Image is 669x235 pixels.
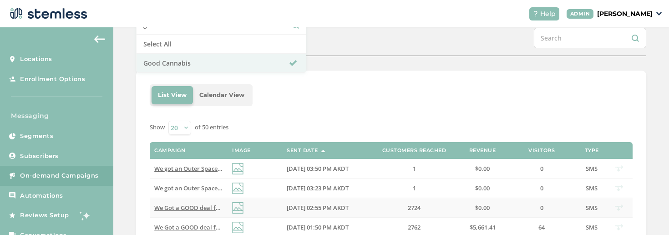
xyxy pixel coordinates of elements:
label: 1 [373,184,455,192]
label: 2762 [373,224,455,231]
span: Subscribers [20,152,59,161]
span: We got an Outer Space deal for you at GOOD ([STREET_ADDRESS][PERSON_NAME]) from 3-6pm Reply END t... [154,164,474,173]
li: Calendar View [193,86,251,104]
span: [DATE] 02:55 PM AKDT [287,204,349,212]
img: icon-img-d887fa0c.svg [232,183,243,194]
span: Segments [20,132,53,141]
label: SMS [583,204,601,212]
span: We Got a GOOD deal for you at GOOD ([STREET_ADDRESS][PERSON_NAME])! Reply END to cancel [154,204,423,212]
label: $0.00 [464,204,501,212]
span: 0 [540,184,543,192]
span: SMS [586,184,598,192]
label: SMS [583,165,601,173]
label: 1 [373,165,455,173]
span: $0.00 [475,204,490,212]
label: SMS [583,184,601,192]
label: $0.00 [464,184,501,192]
label: 64 [510,224,573,231]
span: SMS [586,164,598,173]
img: icon-arrow-back-accent-c549486e.svg [94,36,105,43]
span: We Got a GOOD deal for you at GOOD ([STREET_ADDRESS][PERSON_NAME])! Reply END to cancel [154,223,423,231]
span: SMS [586,204,598,212]
span: [DATE] 03:23 PM AKDT [287,184,349,192]
img: glitter-stars-b7820f95.gif [76,206,94,225]
img: logo-dark-0685b13c.svg [7,5,87,23]
li: Good Cannabis [137,54,306,72]
span: 1 [413,164,416,173]
span: 2762 [408,223,421,231]
label: We Got a GOOD deal for you at GOOD (356 Old Steese Hwy)! Reply END to cancel [154,224,223,231]
li: Select All [137,35,306,54]
label: 0 [510,165,573,173]
img: icon_down-arrow-small-66adaf34.svg [656,12,662,15]
iframe: Chat Widget [623,191,669,235]
span: Locations [20,55,52,64]
label: $5,661.41 [464,224,501,231]
span: SMS [586,223,598,231]
label: 09/04/2025 03:50 PM AKDT [287,165,364,173]
label: Visitors [528,148,555,153]
span: Help [540,9,556,19]
label: $0.00 [464,165,501,173]
span: $5,661.41 [470,223,496,231]
label: 09/04/2025 02:55 PM AKDT [287,204,364,212]
label: Campaign [154,148,185,153]
span: On-demand Campaigns [20,171,99,180]
span: 1 [413,184,416,192]
label: We got an Outer Space deal for you at GOOD (356 Old Steese Hwy) from 3-6pm Reply END to cancel [154,184,223,192]
p: [PERSON_NAME] [597,9,653,19]
span: We got an Outer Space deal for you at GOOD ([STREET_ADDRESS][PERSON_NAME]) from 3-6pm Reply END t... [154,184,474,192]
label: SMS [583,224,601,231]
img: icon-img-d887fa0c.svg [232,163,243,174]
img: icon-img-d887fa0c.svg [232,222,243,233]
span: 2724 [408,204,421,212]
label: of 50 entries [195,123,228,132]
span: 64 [538,223,545,231]
span: 0 [540,204,543,212]
input: Search [534,28,646,48]
label: We Got a GOOD deal for you at GOOD (356 Old Steese Hwy)! Reply END to cancel [154,204,223,212]
label: We got an Outer Space deal for you at GOOD (356 Old Steese Hwy) from 3-6pm Reply END to cancel [154,165,223,173]
label: Sent Date [287,148,318,153]
label: Type [585,148,599,153]
img: icon-img-d887fa0c.svg [232,202,243,214]
label: Image [232,148,251,153]
span: Automations [20,191,63,200]
span: [DATE] 01:50 PM AKDT [287,223,349,231]
li: List View [152,86,193,104]
label: Revenue [469,148,496,153]
span: Enrollment Options [20,75,85,84]
label: 2724 [373,204,455,212]
label: 09/04/2025 03:23 PM AKDT [287,184,364,192]
label: Show [150,123,165,132]
label: 0 [510,204,573,212]
span: $0.00 [475,184,490,192]
label: 09/01/2025 01:50 PM AKDT [287,224,364,231]
span: [DATE] 03:50 PM AKDT [287,164,349,173]
span: Reviews Setup [20,211,69,220]
img: icon-help-white-03924b79.svg [533,11,538,16]
div: ADMIN [567,9,594,19]
img: icon-sort-1e1d7615.svg [321,150,325,152]
span: $0.00 [475,164,490,173]
label: 0 [510,184,573,192]
label: Customers Reached [382,148,446,153]
span: 0 [540,164,543,173]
